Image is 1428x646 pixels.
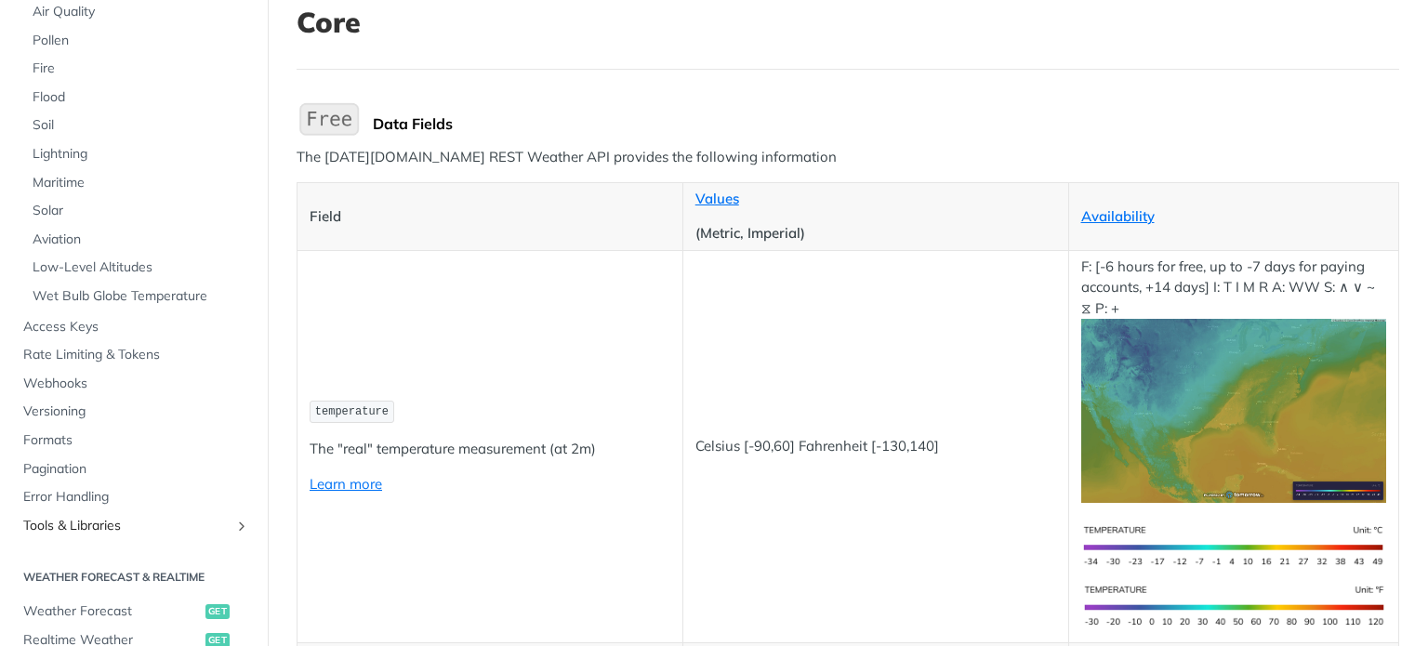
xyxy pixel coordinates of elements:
[33,59,249,78] span: Fire
[33,32,249,50] span: Pollen
[14,455,254,483] a: Pagination
[23,112,254,139] a: Soil
[23,488,249,507] span: Error Handling
[23,55,254,83] a: Fire
[1081,596,1387,613] span: Expand image
[33,88,249,107] span: Flood
[23,283,254,310] a: Wet Bulb Globe Temperature
[23,602,201,621] span: Weather Forecast
[297,6,1399,39] h1: Core
[14,313,254,341] a: Access Keys
[373,114,1399,133] div: Data Fields
[23,169,254,197] a: Maritime
[695,223,1056,244] p: (Metric, Imperial)
[310,439,670,460] p: The "real" temperature measurement (at 2m)
[14,598,254,626] a: Weather Forecastget
[23,517,230,535] span: Tools & Libraries
[23,460,249,479] span: Pagination
[33,258,249,277] span: Low-Level Altitudes
[23,402,249,421] span: Versioning
[310,475,382,493] a: Learn more
[23,254,254,282] a: Low-Level Altitudes
[205,604,230,619] span: get
[33,3,249,21] span: Air Quality
[23,375,249,393] span: Webhooks
[33,174,249,192] span: Maritime
[1081,207,1155,225] a: Availability
[14,427,254,455] a: Formats
[297,147,1399,168] p: The [DATE][DOMAIN_NAME] REST Weather API provides the following information
[23,226,254,254] a: Aviation
[695,190,739,207] a: Values
[23,140,254,168] a: Lightning
[23,27,254,55] a: Pollen
[1081,257,1387,503] p: F: [-6 hours for free, up to -7 days for paying accounts, +14 days] I: T I M R A: WW S: ∧ ∨ ~ ⧖ P: +
[23,84,254,112] a: Flood
[33,231,249,249] span: Aviation
[14,341,254,369] a: Rate Limiting & Tokens
[14,398,254,426] a: Versioning
[1081,401,1387,418] span: Expand image
[33,202,249,220] span: Solar
[234,519,249,534] button: Show subpages for Tools & Libraries
[14,569,254,586] h2: Weather Forecast & realtime
[23,346,249,364] span: Rate Limiting & Tokens
[23,197,254,225] a: Solar
[1081,536,1387,554] span: Expand image
[23,431,249,450] span: Formats
[14,370,254,398] a: Webhooks
[310,206,670,228] p: Field
[315,405,389,418] span: temperature
[14,512,254,540] a: Tools & LibrariesShow subpages for Tools & Libraries
[33,116,249,135] span: Soil
[14,483,254,511] a: Error Handling
[695,436,1056,457] p: Celsius [-90,60] Fahrenheit [-130,140]
[23,318,249,336] span: Access Keys
[33,287,249,306] span: Wet Bulb Globe Temperature
[33,145,249,164] span: Lightning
